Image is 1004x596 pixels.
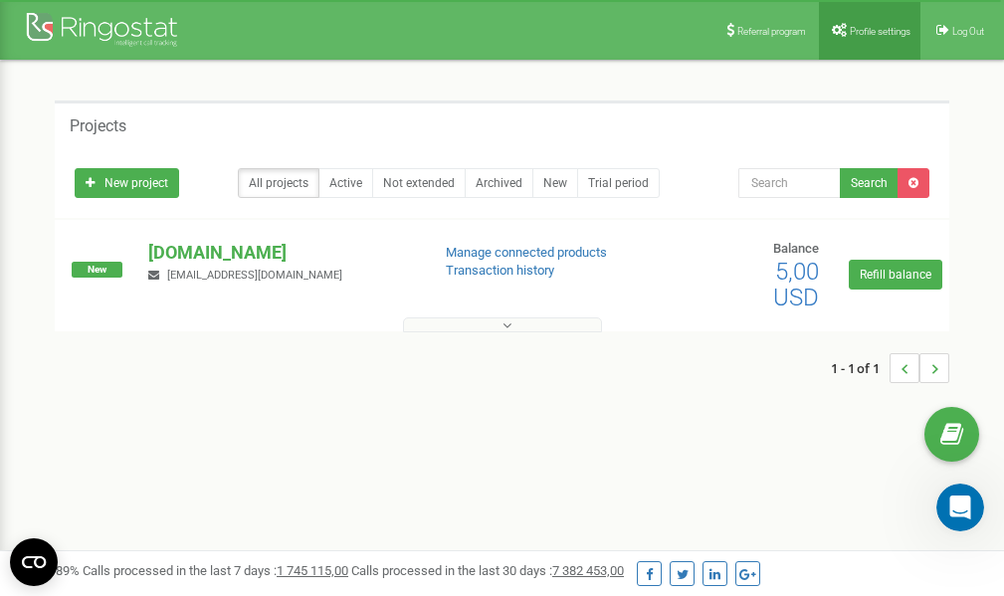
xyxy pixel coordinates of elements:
a: Archived [465,168,533,198]
input: Search [738,168,841,198]
nav: ... [831,333,949,403]
a: Transaction history [446,263,554,278]
u: 1 745 115,00 [277,563,348,578]
span: Log Out [952,26,984,37]
u: 7 382 453,00 [552,563,624,578]
a: All projects [238,168,319,198]
span: Profile settings [850,26,910,37]
span: New [72,262,122,278]
a: New [532,168,578,198]
span: Balance [773,241,819,256]
iframe: Intercom live chat [936,484,984,531]
a: Active [318,168,373,198]
a: Refill balance [849,260,942,290]
span: Calls processed in the last 7 days : [83,563,348,578]
a: Not extended [372,168,466,198]
h5: Projects [70,117,126,135]
a: Manage connected products [446,245,607,260]
p: [DOMAIN_NAME] [148,240,413,266]
span: 1 - 1 of 1 [831,353,890,383]
span: [EMAIL_ADDRESS][DOMAIN_NAME] [167,269,342,282]
a: Trial period [577,168,660,198]
span: Calls processed in the last 30 days : [351,563,624,578]
span: Referral program [737,26,806,37]
button: Open CMP widget [10,538,58,586]
a: New project [75,168,179,198]
button: Search [840,168,899,198]
span: 5,00 USD [773,258,819,311]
